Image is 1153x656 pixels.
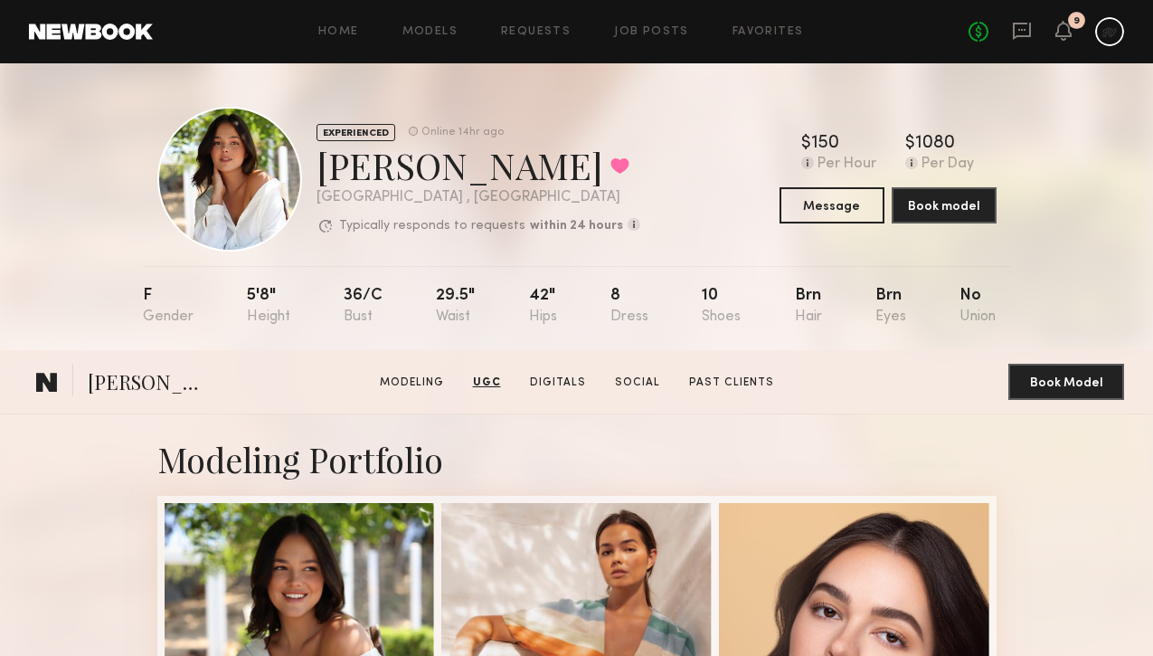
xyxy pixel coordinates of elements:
div: F [143,288,194,325]
a: Job Posts [614,26,689,38]
div: $ [905,135,915,153]
div: Per Hour [817,157,876,173]
div: Brn [795,288,822,325]
button: Book model [892,187,997,223]
a: Models [402,26,458,38]
div: 36/c [344,288,383,325]
span: [PERSON_NAME] [88,368,213,400]
div: 8 [610,288,648,325]
p: Typically responds to requests [339,220,525,233]
div: Modeling Portfolio [157,436,997,481]
div: 9 [1073,16,1080,26]
div: No [959,288,996,325]
a: Digitals [523,375,593,391]
div: 42" [529,288,557,325]
a: Past Clients [682,375,781,391]
div: 10 [702,288,741,325]
a: Home [318,26,359,38]
div: 1080 [915,135,955,153]
div: 29.5" [436,288,475,325]
a: Book Model [1008,374,1124,389]
a: Favorites [732,26,804,38]
a: Social [608,375,667,391]
div: [PERSON_NAME] [317,141,640,189]
div: $ [801,135,811,153]
div: 150 [811,135,839,153]
b: within 24 hours [530,220,623,233]
button: Message [780,187,884,223]
div: Per Day [921,157,974,173]
a: Requests [501,26,571,38]
button: Book Model [1008,364,1124,400]
div: EXPERIENCED [317,124,395,141]
a: Modeling [373,375,451,391]
div: 5'8" [247,288,290,325]
div: Online 14hr ago [421,127,504,138]
div: Brn [875,288,906,325]
div: [GEOGRAPHIC_DATA] , [GEOGRAPHIC_DATA] [317,190,640,205]
a: UGC [466,375,508,391]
